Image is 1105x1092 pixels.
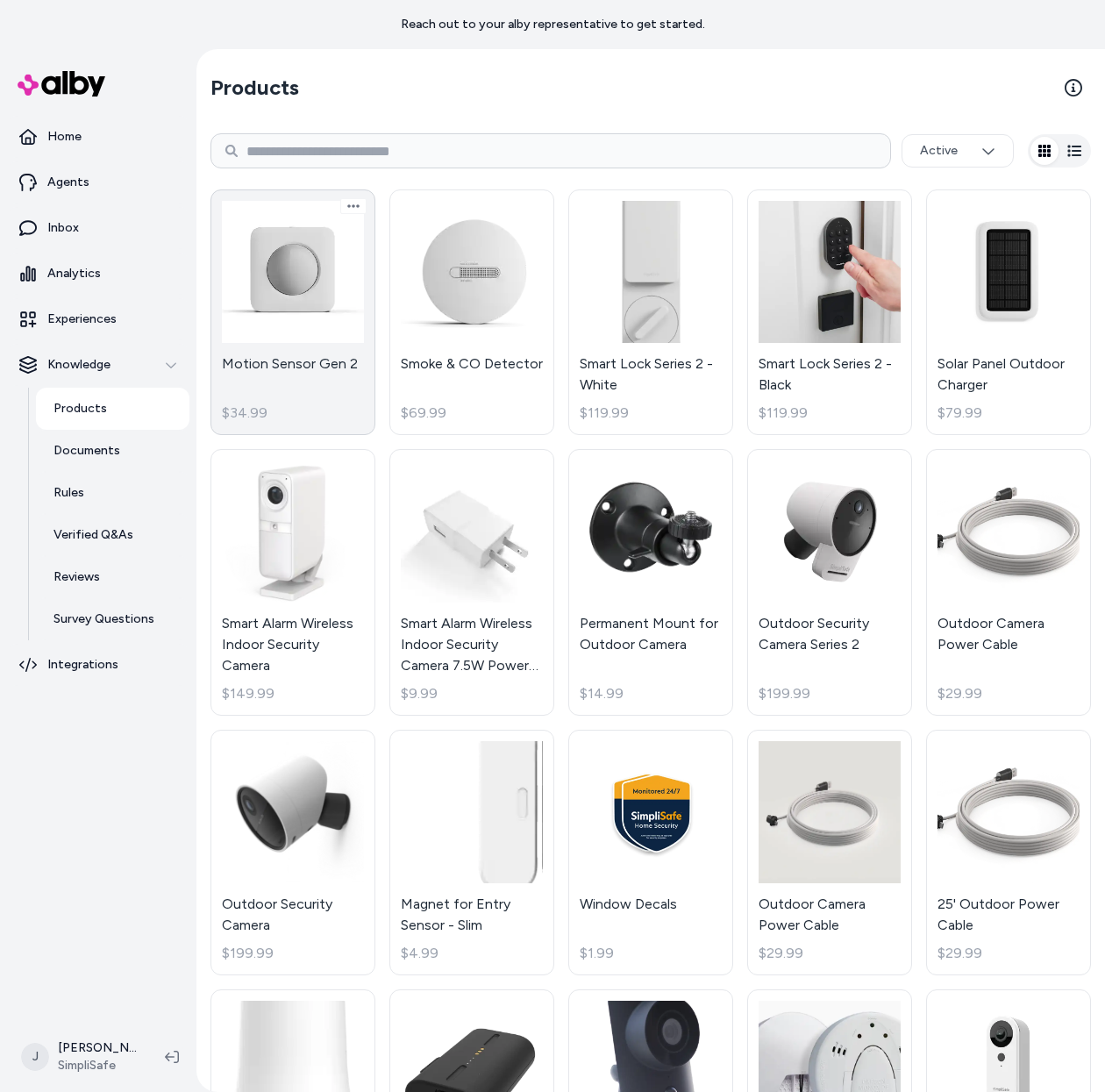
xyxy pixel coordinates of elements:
[36,388,189,430] a: Products
[53,526,133,544] p: Verified Q&As
[389,449,554,716] a: Smart Alarm Wireless Indoor Security Camera 7.5W Power AdapterSmart Alarm Wireless Indoor Securit...
[58,1039,137,1057] p: [PERSON_NAME]
[747,730,912,975] a: Outdoor Camera Power CableOutdoor Camera Power Cable$29.99
[53,442,120,460] p: Documents
[47,265,101,282] p: Analytics
[210,449,375,716] a: Smart Alarm Wireless Indoor Security CameraSmart Alarm Wireless Indoor Security Camera$149.99
[53,610,154,628] p: Survey Questions
[7,116,189,158] a: Home
[389,730,554,975] a: Magnet for Entry Sensor - SlimMagnet for Entry Sensor - Slim$4.99
[53,400,107,418] p: Products
[21,1043,49,1071] span: J
[568,189,733,435] a: Smart Lock Series 2 - WhiteSmart Lock Series 2 - White$119.99
[7,161,189,203] a: Agents
[7,344,189,386] button: Knowledge
[47,128,82,146] p: Home
[926,449,1091,716] a: Outdoor Camera Power CableOutdoor Camera Power Cable$29.99
[36,598,189,640] a: Survey Questions
[568,730,733,975] a: Window DecalsWindow Decals$1.99
[389,189,554,435] a: Smoke & CO DetectorSmoke & CO Detector$69.99
[47,310,117,328] p: Experiences
[47,656,118,674] p: Integrations
[53,568,100,586] p: Reviews
[568,449,733,716] a: Permanent Mount for Outdoor CameraPermanent Mount for Outdoor Camera$14.99
[747,449,912,716] a: Outdoor Security Camera Series 2Outdoor Security Camera Series 2$199.99
[7,253,189,295] a: Analytics
[36,430,189,472] a: Documents
[210,730,375,975] a: Outdoor Security CameraOutdoor Security Camera$199.99
[18,71,105,96] img: alby Logo
[11,1029,151,1085] button: J[PERSON_NAME]SimpliSafe
[902,134,1014,168] button: Active
[210,189,375,435] a: Motion Sensor Gen 2Motion Sensor Gen 2$34.99
[7,207,189,249] a: Inbox
[36,514,189,556] a: Verified Q&As
[36,472,189,514] a: Rules
[926,730,1091,975] a: 25' Outdoor Power Cable25' Outdoor Power Cable$29.99
[401,16,705,33] p: Reach out to your alby representative to get started.
[53,484,84,502] p: Rules
[47,356,110,374] p: Knowledge
[47,219,79,237] p: Inbox
[210,74,299,102] h2: Products
[47,174,89,191] p: Agents
[747,189,912,435] a: Smart Lock Series 2 - BlackSmart Lock Series 2 - Black$119.99
[926,189,1091,435] a: Solar Panel Outdoor ChargerSolar Panel Outdoor Charger$79.99
[7,298,189,340] a: Experiences
[58,1057,137,1074] span: SimpliSafe
[7,644,189,686] a: Integrations
[36,556,189,598] a: Reviews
